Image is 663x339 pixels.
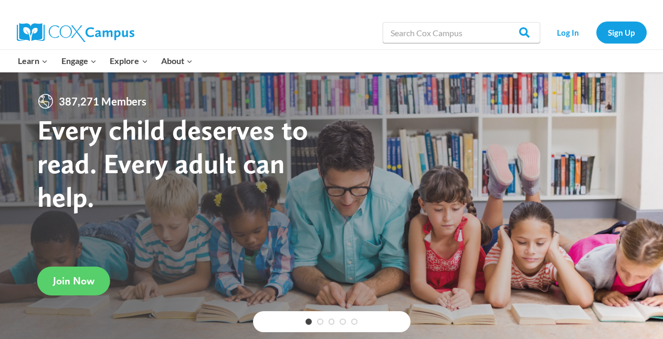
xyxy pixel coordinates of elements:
[110,54,148,68] span: Explore
[53,274,94,287] span: Join Now
[55,93,151,110] span: 387,271 Members
[340,319,346,325] a: 4
[12,50,199,72] nav: Primary Navigation
[18,54,48,68] span: Learn
[306,319,312,325] a: 1
[161,54,193,68] span: About
[383,22,540,43] input: Search Cox Campus
[317,319,323,325] a: 2
[545,22,647,43] nav: Secondary Navigation
[37,267,110,295] a: Join Now
[596,22,647,43] a: Sign Up
[17,23,134,42] img: Cox Campus
[61,54,97,68] span: Engage
[329,319,335,325] a: 3
[545,22,591,43] a: Log In
[37,113,308,213] strong: Every child deserves to read. Every adult can help.
[351,319,357,325] a: 5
